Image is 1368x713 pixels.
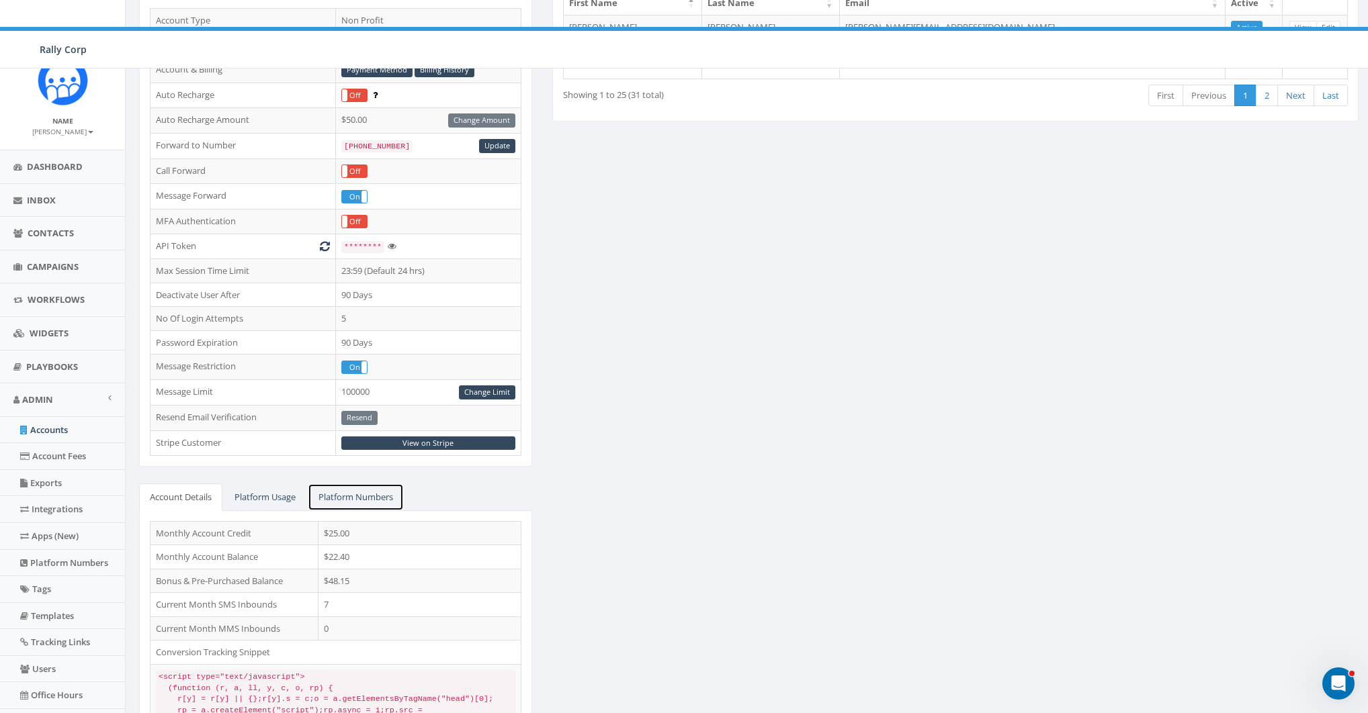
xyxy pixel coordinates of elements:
span: Inbox [27,194,56,206]
img: Icon_1.png [38,55,88,105]
small: Name [52,116,73,126]
span: Contacts [28,227,74,239]
td: [PERSON_NAME] [564,15,702,47]
div: OnOff [341,164,368,178]
a: View [1289,21,1317,35]
td: Account & Billing [151,57,336,83]
td: 100000 [335,379,521,405]
a: Update [479,139,515,153]
td: Bonus & Pre-Purchased Balance [151,569,318,593]
a: Next [1277,85,1314,107]
a: 2 [1256,85,1278,107]
a: 1 [1234,85,1256,107]
td: Stripe Customer [151,430,336,456]
a: Platform Usage [224,483,306,511]
label: Off [342,89,367,101]
div: OnOff [341,190,368,203]
div: OnOff [341,361,368,374]
td: Auto Recharge [151,83,336,108]
code: [PHONE_NUMBER] [341,140,413,152]
a: Previous [1183,85,1235,107]
td: 0 [318,616,521,640]
span: Campaigns [27,260,79,273]
a: Payment Method [341,63,413,77]
td: 5 [335,307,521,331]
a: Change Limit [459,385,515,399]
td: Message Restriction [151,354,336,380]
td: $48.15 [318,569,521,593]
td: Non Profit [335,8,521,32]
a: View on Stripe [341,436,515,450]
td: Deactivate User After [151,283,336,307]
td: Account Type [151,8,336,32]
a: Platform Numbers [308,483,404,511]
td: Forward to Number [151,133,336,158]
td: Current Month SMS Inbounds [151,593,318,617]
span: Admin [22,393,53,406]
td: $25.00 [318,521,521,545]
label: On [342,361,367,373]
td: Conversion Tracking Snippet [151,640,521,665]
td: 23:59 (Default 24 hrs) [335,259,521,283]
iframe: Intercom live chat [1322,667,1355,700]
a: Account Details [139,483,222,511]
span: Rally Corp [40,43,87,56]
span: Dashboard [27,160,83,173]
span: Widgets [30,327,69,339]
td: Monthly Account Balance [151,545,318,569]
a: Edit [1316,21,1340,35]
span: Enable to prevent campaign failure. [373,89,378,101]
td: 90 Days [335,330,521,354]
td: Max Session Time Limit [151,259,336,283]
td: Auto Recharge Amount [151,108,336,134]
td: [PERSON_NAME][EMAIL_ADDRESS][DOMAIN_NAME] [840,15,1226,47]
label: Off [342,165,367,177]
td: $50.00 [335,108,521,134]
span: Workflows [28,293,85,305]
td: API Token [151,234,336,259]
div: Showing 1 to 25 (31 total) [563,83,878,101]
td: MFA Authentication [151,209,336,234]
a: [PERSON_NAME] [32,125,93,137]
td: 90 Days [335,283,521,307]
td: $22.40 [318,545,521,569]
label: Off [342,216,367,228]
span: Playbooks [26,361,78,373]
div: OnOff [341,215,368,228]
td: 7 [318,593,521,617]
i: Generate New Token [320,242,330,250]
td: Current Month MMS Inbounds [151,616,318,640]
a: First [1148,85,1183,107]
td: Message Forward [151,184,336,209]
td: Monthly Account Credit [151,521,318,545]
td: [PERSON_NAME] [702,15,841,47]
div: OnOff [341,89,368,102]
small: [PERSON_NAME] [32,127,93,136]
a: Last [1314,85,1348,107]
a: Billing History [415,63,474,77]
td: No Of Login Attempts [151,307,336,331]
td: Message Limit [151,379,336,405]
a: Active [1231,21,1263,35]
label: On [342,191,367,203]
td: Call Forward [151,158,336,184]
td: Resend Email Verification [151,405,336,430]
td: Password Expiration [151,330,336,354]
